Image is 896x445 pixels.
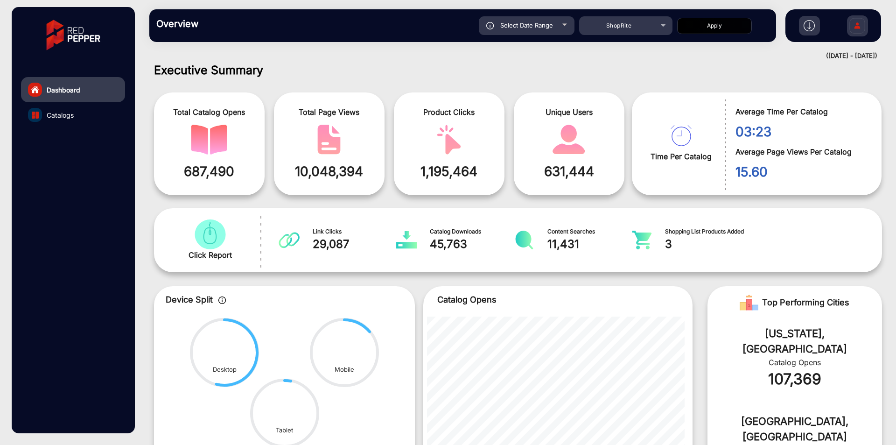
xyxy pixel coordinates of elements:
span: 1,195,464 [401,162,497,181]
div: [GEOGRAPHIC_DATA], [GEOGRAPHIC_DATA] [721,414,868,445]
span: Click Report [189,249,232,261]
img: catalog [396,231,417,249]
img: icon [486,22,494,29]
a: Catalogs [21,102,125,127]
span: Link Clicks [313,227,397,236]
div: Tablet [276,426,293,435]
span: Top Performing Cities [762,293,849,312]
img: h2download.svg [804,20,815,31]
div: ([DATE] - [DATE]) [140,51,877,61]
span: 11,431 [547,236,632,253]
span: 45,763 [430,236,514,253]
img: catalog [671,125,692,146]
img: catalog [631,231,652,249]
img: catalog [551,125,587,155]
img: vmg-logo [40,12,107,58]
span: Select Date Range [500,21,553,29]
span: 03:23 [735,122,868,141]
span: Content Searches [547,227,632,236]
img: catalog [514,231,535,249]
span: 687,490 [161,162,258,181]
a: Dashboard [21,77,125,102]
span: Catalogs [47,110,74,120]
span: Dashboard [47,85,80,95]
img: catalog [32,112,39,119]
img: home [31,85,39,94]
div: Mobile [335,365,354,374]
img: catalog [191,125,227,155]
span: 10,048,394 [281,162,378,181]
span: ShopRite [606,22,631,29]
span: Device Split [166,295,213,304]
span: Product Clicks [401,106,497,118]
span: Shopping List Products Added [665,227,749,236]
span: Total Page Views [281,106,378,118]
span: Unique Users [521,106,617,118]
span: Catalog Downloads [430,227,514,236]
span: Average Time Per Catalog [735,106,868,117]
img: catalog [311,125,347,155]
span: Average Page Views Per Catalog [735,146,868,157]
span: 15.60 [735,162,868,182]
div: Desktop [213,365,237,374]
span: 631,444 [521,162,617,181]
button: Apply [677,18,752,34]
img: icon [218,297,226,304]
span: 29,087 [313,236,397,253]
img: catalog [192,219,228,249]
img: Sign%20Up.svg [847,11,867,43]
h1: Executive Summary [154,63,882,77]
div: 107,369 [721,368,868,390]
p: Catalog Opens [437,293,679,306]
div: Catalog Opens [721,357,868,368]
img: catalog [279,231,300,249]
h3: Overview [156,18,287,29]
img: catalog [431,125,467,155]
img: Rank image [740,293,758,312]
div: [US_STATE], [GEOGRAPHIC_DATA] [721,326,868,357]
span: Total Catalog Opens [161,106,258,118]
span: 3 [665,236,749,253]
